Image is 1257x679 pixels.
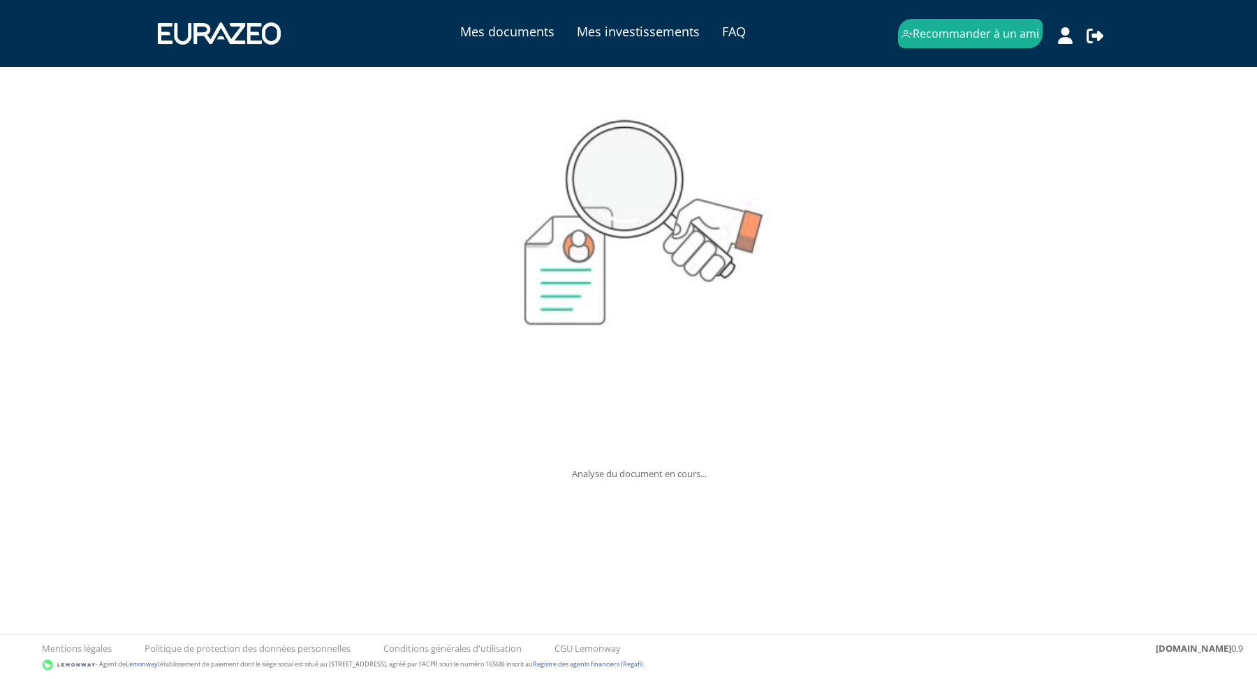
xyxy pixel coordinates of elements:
[554,642,621,655] a: CGU Lemonway
[145,642,351,655] a: Politique de protection des données personnelles
[1156,642,1243,655] div: 0.9
[14,658,1243,672] div: - Agent de (établissement de paiement dont le siège social est situé au [STREET_ADDRESS], agréé p...
[1156,642,1231,655] strong: [DOMAIN_NAME]
[406,105,872,454] img: doc-process.gif
[577,22,700,41] a: Mes investissements
[722,22,746,41] a: FAQ
[147,13,291,54] img: 1731417592-eurazeo_logo_blanc.png
[42,658,96,672] img: logo-lemonway.png
[460,22,554,41] a: Mes documents
[533,659,643,669] a: Registre des agents financiers (Regafi)
[898,19,1043,49] a: Recommander à un ami
[230,105,1047,480] div: Analyse du document en cours...
[383,642,522,655] a: Conditions générales d'utilisation
[42,642,112,655] a: Mentions légales
[126,659,158,669] a: Lemonway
